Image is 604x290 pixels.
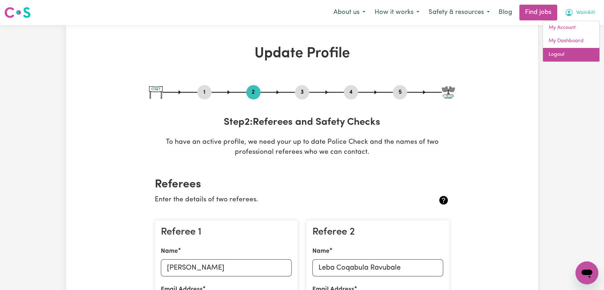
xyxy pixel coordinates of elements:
button: Go to step 5 [393,88,407,97]
button: Go to step 2 [246,88,261,97]
label: Name [312,247,330,256]
a: My Account [543,21,599,35]
h2: Referees [155,178,449,191]
a: Careseekers logo [4,4,31,21]
p: To have an active profile, we need your up to date Police Check and the names of two professional... [149,137,455,158]
h3: Referee 1 [161,226,292,239]
button: How it works [370,5,424,20]
button: Safety & resources [424,5,494,20]
a: Find jobs [519,5,557,20]
button: Go to step 4 [344,88,358,97]
a: Blog [494,5,516,20]
button: Go to step 3 [295,88,309,97]
a: My Dashboard [543,34,599,48]
div: My Account [543,21,600,62]
img: Careseekers logo [4,6,31,19]
span: Wainikiti [576,9,595,17]
h3: Step 2 : Referees and Safety Checks [149,117,455,129]
button: My Account [560,5,600,20]
p: Enter the details of two referees. [155,195,400,205]
label: Name [161,247,178,256]
iframe: Button to launch messaging window [575,261,598,284]
h1: Update Profile [149,45,455,62]
a: Logout [543,48,599,62]
button: About us [329,5,370,20]
h3: Referee 2 [312,226,443,239]
button: Go to step 1 [197,88,212,97]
